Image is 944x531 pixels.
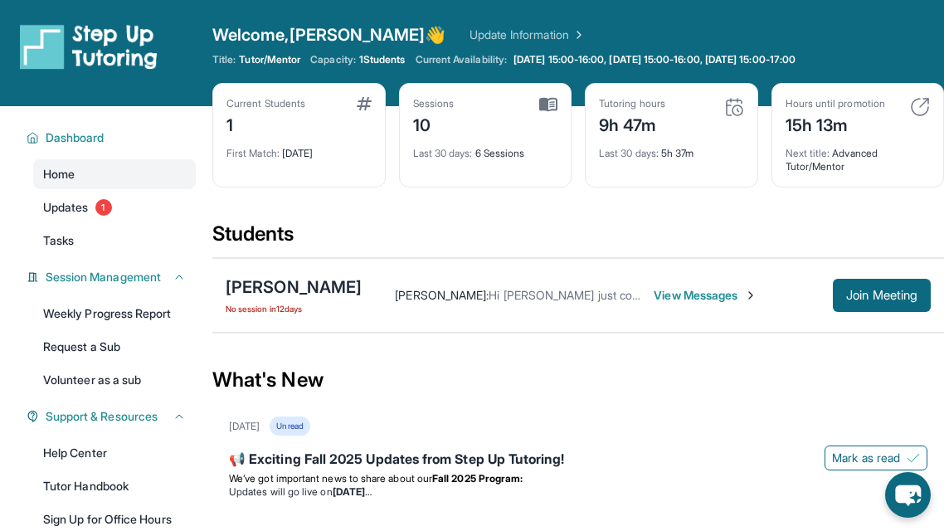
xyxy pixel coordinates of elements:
[46,269,161,285] span: Session Management
[212,53,236,66] span: Title:
[359,53,406,66] span: 1 Students
[569,27,586,43] img: Chevron Right
[39,269,186,285] button: Session Management
[744,289,757,302] img: Chevron-Right
[786,137,931,173] div: Advanced Tutor/Mentor
[212,343,944,417] div: What's New
[212,221,944,257] div: Students
[239,53,300,66] span: Tutor/Mentor
[432,472,523,485] strong: Fall 2025 Program:
[885,472,931,518] button: chat-button
[654,287,757,304] span: View Messages
[226,97,305,110] div: Current Students
[413,147,473,159] span: Last 30 days :
[229,472,432,485] span: We’ve got important news to share about our
[33,226,196,256] a: Tasks
[33,438,196,468] a: Help Center
[825,446,927,470] button: Mark as read
[229,449,927,472] div: 📢 Exciting Fall 2025 Updates from Step Up Tutoring!
[39,129,186,146] button: Dashboard
[907,451,920,465] img: Mark as read
[46,129,105,146] span: Dashboard
[846,290,917,300] span: Join Meeting
[333,485,372,498] strong: [DATE]
[416,53,507,66] span: Current Availability:
[33,365,196,395] a: Volunteer as a sub
[226,302,362,315] span: No session in 12 days
[470,27,586,43] a: Update Information
[226,110,305,137] div: 1
[46,408,158,425] span: Support & Resources
[229,420,260,433] div: [DATE]
[310,53,356,66] span: Capacity:
[43,199,89,216] span: Updates
[33,471,196,501] a: Tutor Handbook
[832,450,900,466] span: Mark as read
[270,417,309,436] div: Unread
[33,332,196,362] a: Request a Sub
[33,299,196,329] a: Weekly Progress Report
[229,485,927,499] li: Updates will go live on
[539,97,557,112] img: card
[43,166,75,183] span: Home
[33,192,196,222] a: Updates1
[599,137,744,160] div: 5h 37m
[95,199,112,216] span: 1
[43,232,74,249] span: Tasks
[226,137,372,160] div: [DATE]
[357,97,372,110] img: card
[226,275,362,299] div: [PERSON_NAME]
[513,53,796,66] span: [DATE] 15:00-16:00, [DATE] 15:00-16:00, [DATE] 15:00-17:00
[413,137,558,160] div: 6 Sessions
[724,97,744,117] img: card
[20,23,158,70] img: logo
[599,97,665,110] div: Tutoring hours
[599,147,659,159] span: Last 30 days :
[212,23,446,46] span: Welcome, [PERSON_NAME] 👋
[786,110,885,137] div: 15h 13m
[413,110,455,137] div: 10
[510,53,799,66] a: [DATE] 15:00-16:00, [DATE] 15:00-16:00, [DATE] 15:00-17:00
[833,279,931,312] button: Join Meeting
[910,97,930,117] img: card
[413,97,455,110] div: Sessions
[786,147,830,159] span: Next title :
[39,408,186,425] button: Support & Resources
[395,288,489,302] span: [PERSON_NAME] :
[786,97,885,110] div: Hours until promotion
[33,159,196,189] a: Home
[599,110,665,137] div: 9h 47m
[226,147,280,159] span: First Match :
